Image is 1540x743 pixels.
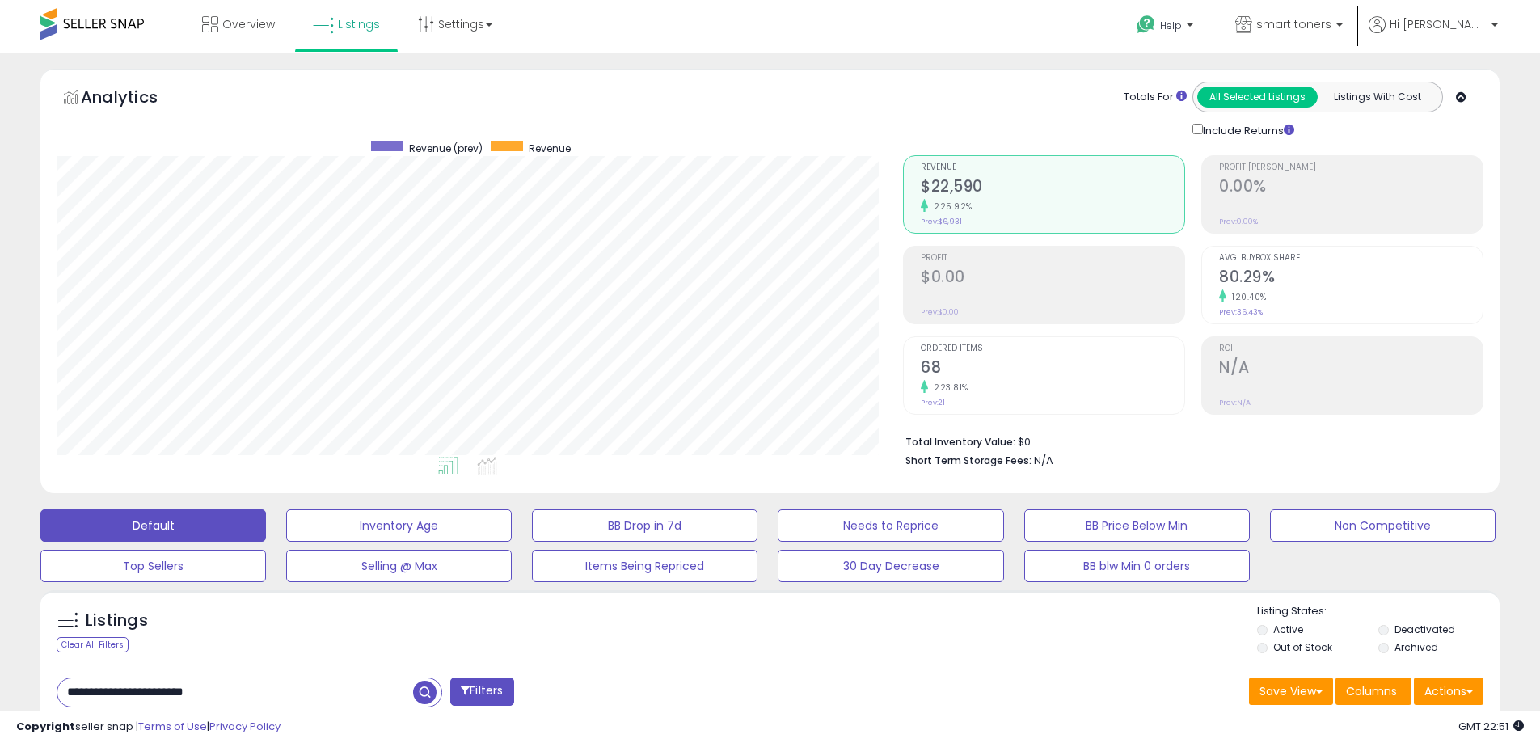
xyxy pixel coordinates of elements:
[1136,15,1156,35] i: Get Help
[1273,623,1303,636] label: Active
[928,201,973,213] small: 225.92%
[338,16,380,32] span: Listings
[921,268,1184,289] h2: $0.00
[1219,344,1483,353] span: ROI
[1346,683,1397,699] span: Columns
[921,163,1184,172] span: Revenue
[921,307,959,317] small: Prev: $0.00
[16,719,75,734] strong: Copyright
[1219,398,1251,407] small: Prev: N/A
[409,141,483,155] span: Revenue (prev)
[1024,550,1250,582] button: BB blw Min 0 orders
[1273,640,1332,654] label: Out of Stock
[1226,291,1267,303] small: 120.40%
[1219,268,1483,289] h2: 80.29%
[921,358,1184,380] h2: 68
[1335,678,1411,705] button: Columns
[1257,604,1500,619] p: Listing States:
[532,509,757,542] button: BB Drop in 7d
[57,637,129,652] div: Clear All Filters
[1256,16,1331,32] span: smart toners
[1034,453,1053,468] span: N/A
[1219,177,1483,199] h2: 0.00%
[921,344,1184,353] span: Ordered Items
[209,719,281,734] a: Privacy Policy
[1197,87,1318,108] button: All Selected Listings
[286,509,512,542] button: Inventory Age
[532,550,757,582] button: Items Being Repriced
[778,550,1003,582] button: 30 Day Decrease
[40,550,266,582] button: Top Sellers
[905,454,1032,467] b: Short Term Storage Fees:
[1219,163,1483,172] span: Profit [PERSON_NAME]
[928,382,968,394] small: 223.81%
[1160,19,1182,32] span: Help
[921,177,1184,199] h2: $22,590
[138,719,207,734] a: Terms of Use
[1249,678,1333,705] button: Save View
[286,550,512,582] button: Selling @ Max
[778,509,1003,542] button: Needs to Reprice
[81,86,189,112] h5: Analytics
[1270,509,1496,542] button: Non Competitive
[1219,358,1483,380] h2: N/A
[1219,307,1263,317] small: Prev: 36.43%
[905,431,1471,450] li: $0
[1390,16,1487,32] span: Hi [PERSON_NAME]
[921,254,1184,263] span: Profit
[1124,90,1187,105] div: Totals For
[86,610,148,632] h5: Listings
[1124,2,1209,53] a: Help
[1024,509,1250,542] button: BB Price Below Min
[1219,254,1483,263] span: Avg. Buybox Share
[921,217,962,226] small: Prev: $6,931
[921,398,945,407] small: Prev: 21
[1317,87,1437,108] button: Listings With Cost
[40,509,266,542] button: Default
[222,16,275,32] span: Overview
[16,720,281,735] div: seller snap | |
[1369,16,1498,53] a: Hi [PERSON_NAME]
[905,435,1015,449] b: Total Inventory Value:
[1219,217,1258,226] small: Prev: 0.00%
[1394,640,1438,654] label: Archived
[1394,623,1455,636] label: Deactivated
[450,678,513,706] button: Filters
[1414,678,1483,705] button: Actions
[1180,120,1314,139] div: Include Returns
[529,141,571,155] span: Revenue
[1458,719,1524,734] span: 2025-08-11 22:51 GMT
